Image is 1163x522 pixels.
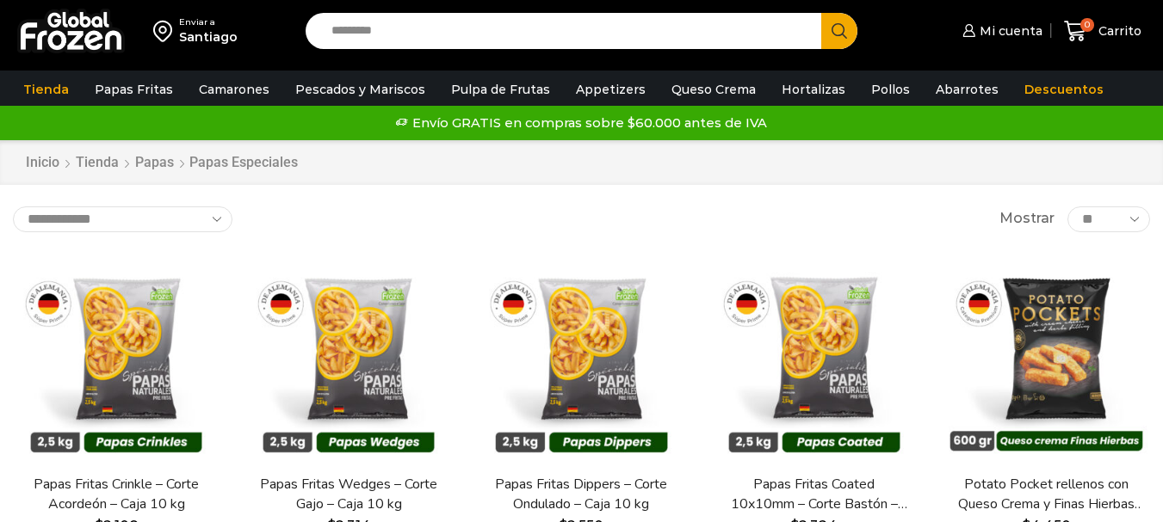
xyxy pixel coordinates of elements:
[442,73,559,106] a: Pulpa de Frutas
[25,153,298,173] nav: Breadcrumb
[567,73,654,106] a: Appetizers
[153,16,179,46] img: address-field-icon.svg
[179,28,238,46] div: Santiago
[75,153,120,173] a: Tienda
[25,153,60,173] a: Inicio
[999,209,1055,229] span: Mostrar
[1094,22,1141,40] span: Carrito
[954,475,1140,514] a: Potato Pocket rellenos con Queso Crema y Finas Hierbas – Caja 8.4 kg
[958,14,1042,48] a: Mi cuenta
[927,73,1007,106] a: Abarrotes
[863,73,919,106] a: Pollos
[23,475,209,514] a: Papas Fritas Crinkle – Corte Acordeón – Caja 10 kg
[975,22,1042,40] span: Mi cuenta
[1080,18,1094,32] span: 0
[773,73,854,106] a: Hortalizas
[1016,73,1112,106] a: Descuentos
[1060,11,1146,52] a: 0 Carrito
[189,154,298,170] h1: Papas Especiales
[821,13,857,49] button: Search button
[86,73,182,106] a: Papas Fritas
[134,153,175,173] a: Papas
[15,73,77,106] a: Tienda
[190,73,278,106] a: Camarones
[256,475,442,514] a: Papas Fritas Wedges – Corte Gajo – Caja 10 kg
[287,73,434,106] a: Pescados y Mariscos
[179,16,238,28] div: Enviar a
[721,475,907,514] a: Papas Fritas Coated 10x10mm – Corte Bastón – Caja 10 kg
[663,73,764,106] a: Queso Crema
[488,475,674,514] a: Papas Fritas Dippers – Corte Ondulado – Caja 10 kg
[13,206,232,232] select: Pedido de la tienda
